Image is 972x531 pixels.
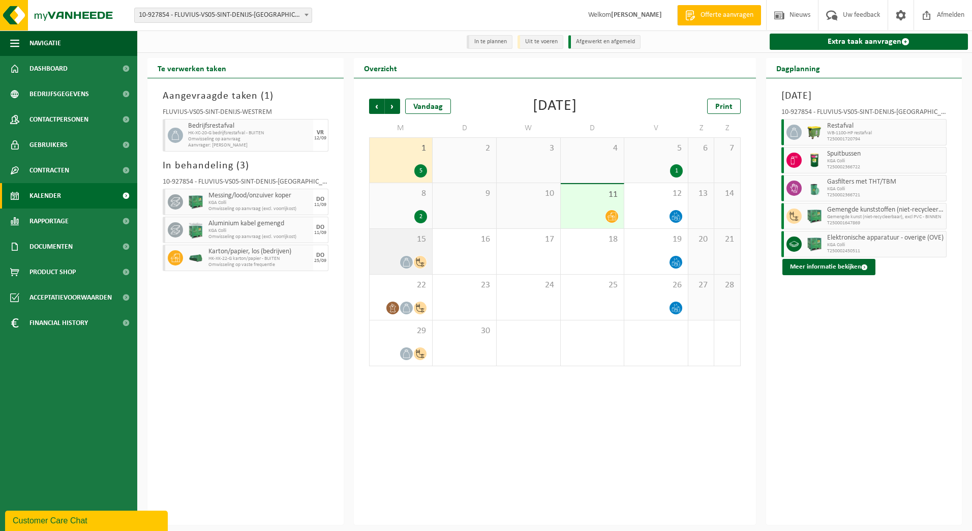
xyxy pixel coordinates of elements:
span: 5 [629,143,683,154]
h2: Overzicht [354,58,407,78]
div: 11/09 [314,230,326,235]
div: 25/09 [314,258,326,263]
span: KGA Colli [827,186,944,192]
span: KGA Colli [827,242,944,248]
h3: In behandeling ( ) [163,158,328,173]
span: Rapportage [29,209,69,234]
span: T250002366722 [827,164,944,170]
span: 1 [375,143,428,154]
span: Restafval [827,122,944,130]
span: 6 [693,143,709,154]
td: D [433,119,497,137]
span: T250001647869 [827,220,944,226]
img: PB-OT-0200-MET-00-03 [807,153,822,168]
span: 12 [629,188,683,199]
span: Documenten [29,234,73,259]
span: 14 [719,188,735,199]
h2: Dagplanning [766,58,830,78]
div: VR [317,130,324,136]
iframe: chat widget [5,509,170,531]
span: 24 [502,280,555,291]
span: 11 [566,189,619,200]
td: D [561,119,625,137]
span: Gebruikers [29,132,68,158]
span: 25 [566,280,619,291]
span: 8 [375,188,428,199]
div: 5 [414,164,427,178]
span: 15 [375,234,428,245]
img: WB-1100-HPE-GN-50 [807,125,822,140]
span: 10-927854 - FLUVIUS-VS05-SINT-DENIJS-WESTREM - SINT-DENIJS-WESTREM [135,8,312,22]
div: DO [316,196,324,202]
span: 23 [438,280,491,291]
div: DO [316,224,324,230]
span: Kalender [29,183,61,209]
strong: [PERSON_NAME] [611,11,662,19]
span: 30 [438,326,491,337]
span: 16 [438,234,491,245]
span: Omwisseling op vaste frequentie [208,262,311,268]
span: 7 [719,143,735,154]
span: Omwisseling op aanvraag (excl. voorrijkost) [208,206,311,212]
span: T250002366721 [827,192,944,198]
span: 3 [502,143,555,154]
span: Gemengde kunststoffen (niet-recycleerbaar), exclusief PVC [827,206,944,214]
span: Aanvrager: [PERSON_NAME] [188,142,311,149]
span: Acceptatievoorwaarden [29,285,112,310]
span: 17 [502,234,555,245]
span: Vorige [369,99,384,114]
span: Omwisseling op aanvraag [188,136,311,142]
span: 29 [375,326,428,337]
h3: Aangevraagde taken ( ) [163,88,328,104]
div: 10-927854 - FLUVIUS-VS05-SINT-DENIJS-[GEOGRAPHIC_DATA] - [GEOGRAPHIC_DATA] [781,109,947,119]
td: V [624,119,688,137]
span: WB-1100-HP restafval [827,130,944,136]
td: Z [714,119,740,137]
td: W [497,119,561,137]
span: Navigatie [29,31,61,56]
span: Omwisseling op aanvraag (excl. voorrijkost) [208,234,311,240]
span: 9 [438,188,491,199]
span: Print [715,103,733,111]
span: KGA Colli [827,158,944,164]
li: Afgewerkt en afgemeld [568,35,641,49]
span: 4 [566,143,619,154]
span: Gemengde kunst (niet-recycleerbaar), excl PVC - BINNEN [827,214,944,220]
span: Contracten [29,158,69,183]
li: In te plannen [467,35,512,49]
img: PB-OT-0200-MET-00-02 [807,181,822,196]
span: Spuitbussen [827,150,944,158]
span: 28 [719,280,735,291]
span: Elektronische apparatuur - overige (OVE) [827,234,944,242]
div: DO [316,252,324,258]
img: HK-XK-22-GN-00 [188,254,203,262]
td: M [369,119,433,137]
span: HK-XK-22-G karton/papier - BUITEN [208,256,311,262]
img: PB-HB-1400-HPE-GN-01 [188,194,203,210]
span: 21 [719,234,735,245]
td: Z [688,119,714,137]
span: Messing/lood/onzuiver koper [208,192,311,200]
div: Vandaag [405,99,451,114]
img: PB-HB-1400-HPE-GN-01 [807,209,822,224]
span: 22 [375,280,428,291]
span: Aluminium kabel gemengd [208,220,311,228]
span: KGA Colli [208,228,311,234]
span: Bedrijfsgegevens [29,81,89,107]
span: 27 [693,280,709,291]
span: 2 [438,143,491,154]
div: 10-927854 - FLUVIUS-VS05-SINT-DENIJS-[GEOGRAPHIC_DATA] - [GEOGRAPHIC_DATA] [163,179,328,189]
span: Contactpersonen [29,107,88,132]
img: PB-HB-1400-HPE-GN-11 [188,222,203,239]
div: [DATE] [533,99,577,114]
span: 1 [264,91,270,101]
span: 10-927854 - FLUVIUS-VS05-SINT-DENIJS-WESTREM - SINT-DENIJS-WESTREM [134,8,312,23]
div: 12/09 [314,136,326,141]
span: Offerte aanvragen [698,10,756,20]
a: Offerte aanvragen [677,5,761,25]
span: Bedrijfsrestafval [188,122,311,130]
div: 1 [670,164,683,178]
span: 26 [629,280,683,291]
span: Gasfilters met THT/TBM [827,178,944,186]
